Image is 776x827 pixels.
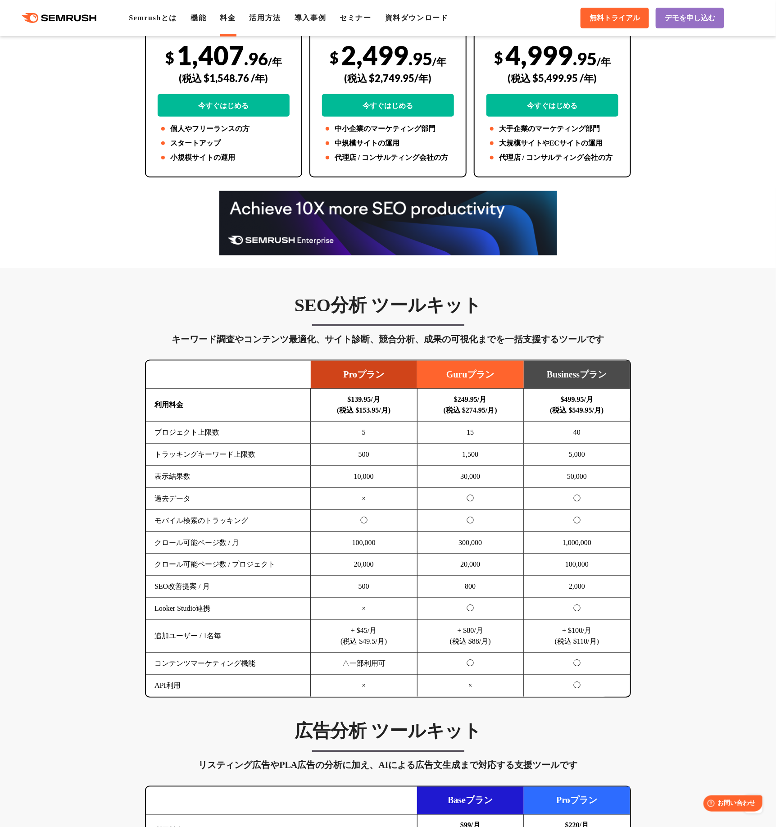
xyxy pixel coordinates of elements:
td: ◯ [524,675,631,697]
span: .95 [408,48,432,69]
td: Proプラン [311,361,417,389]
a: デモを申し込む [656,8,724,28]
span: $ [330,48,339,67]
td: △一部利用可 [311,653,417,675]
td: 20,000 [311,554,417,576]
b: $139.95/月 (税込 $153.95/月) [337,395,390,414]
div: (税込 $5,499.95 /年) [486,62,618,94]
td: 追加ユーザー / 1名毎 [146,620,311,653]
td: × [311,598,417,620]
td: 15 [417,422,524,444]
td: 1,500 [417,444,524,466]
iframe: Help widget launcher [696,792,766,817]
td: 1,000,000 [524,532,631,554]
h3: 広告分析 ツールキット [145,720,631,743]
td: 100,000 [311,532,417,554]
td: Guruプラン [417,361,524,389]
td: ◯ [417,488,524,510]
td: 100,000 [524,554,631,576]
a: 料金 [220,14,236,22]
a: 導入事例 [295,14,326,22]
a: 無料トライアル [581,8,649,28]
td: ◯ [524,488,631,510]
td: モバイル検索のトラッキング [146,510,311,532]
td: + $45/月 (税込 $49.5/月) [311,620,417,653]
li: 中小企業のマーケティング部門 [322,123,454,134]
td: × [311,488,417,510]
td: 5,000 [524,444,631,466]
td: 40 [524,422,631,444]
div: 4,999 [486,39,618,117]
td: ◯ [524,653,631,675]
a: 資料ダウンロード [385,14,449,22]
h3: SEO分析 ツールキット [145,294,631,317]
b: $249.95/月 (税込 $274.95/月) [444,395,497,414]
b: 利用料金 [154,401,183,409]
b: $499.95/月 (税込 $549.95/月) [550,395,604,414]
td: SEO改善提案 / 月 [146,576,311,598]
a: 今すぐはじめる [158,94,290,117]
span: .95 [573,48,597,69]
td: × [311,675,417,697]
a: 機能 [191,14,206,22]
td: ◯ [417,598,524,620]
div: 2,499 [322,39,454,117]
span: /年 [268,55,282,68]
td: 50,000 [524,466,631,488]
td: + $80/月 (税込 $88/月) [417,620,524,653]
a: 今すぐはじめる [486,94,618,117]
td: トラッキングキーワード上限数 [146,444,311,466]
td: クロール可能ページ数 / 月 [146,532,311,554]
div: 1,407 [158,39,290,117]
td: Baseプラン [417,787,524,815]
td: + $100/月 (税込 $110/月) [524,620,631,653]
td: 5 [311,422,417,444]
span: 無料トライアル [590,14,640,23]
td: 500 [311,444,417,466]
div: キーワード調査やコンテンツ最適化、サイト診断、競合分析、成果の可視化までを一括支援するツールです [145,332,631,346]
td: 500 [311,576,417,598]
li: 個人やフリーランスの方 [158,123,290,134]
td: × [417,675,524,697]
td: ◯ [417,510,524,532]
div: リスティング広告やPLA広告の分析に加え、AIによる広告文生成まで対応する支援ツールです [145,758,631,772]
td: ◯ [311,510,417,532]
td: ◯ [524,510,631,532]
li: スタートアップ [158,138,290,149]
td: API利用 [146,675,311,697]
a: Semrushとは [129,14,177,22]
td: 800 [417,576,524,598]
span: $ [165,48,174,67]
div: (税込 $1,548.76 /年) [158,62,290,94]
td: 300,000 [417,532,524,554]
td: 20,000 [417,554,524,576]
span: /年 [597,55,611,68]
li: 代理店 / コンサルティング会社の方 [322,152,454,163]
td: Businessプラン [524,361,631,389]
li: 大手企業のマーケティング部門 [486,123,618,134]
td: 30,000 [417,466,524,488]
td: クロール可能ページ数 / プロジェクト [146,554,311,576]
td: コンテンツマーケティング機能 [146,653,311,675]
span: .96 [244,48,268,69]
td: 過去データ [146,488,311,510]
a: 今すぐはじめる [322,94,454,117]
a: 活用方法 [250,14,281,22]
td: 2,000 [524,576,631,598]
td: 表示結果数 [146,466,311,488]
span: $ [494,48,503,67]
span: /年 [432,55,446,68]
td: Looker Studio連携 [146,598,311,620]
li: 大規模サイトやECサイトの運用 [486,138,618,149]
a: セミナー [340,14,371,22]
td: Proプラン [524,787,631,815]
td: プロジェクト上限数 [146,422,311,444]
div: (税込 $2,749.95/年) [322,62,454,94]
td: ◯ [524,598,631,620]
span: デモを申し込む [665,14,715,23]
li: 代理店 / コンサルティング会社の方 [486,152,618,163]
li: 小規模サイトの運用 [158,152,290,163]
td: ◯ [417,653,524,675]
td: 10,000 [311,466,417,488]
